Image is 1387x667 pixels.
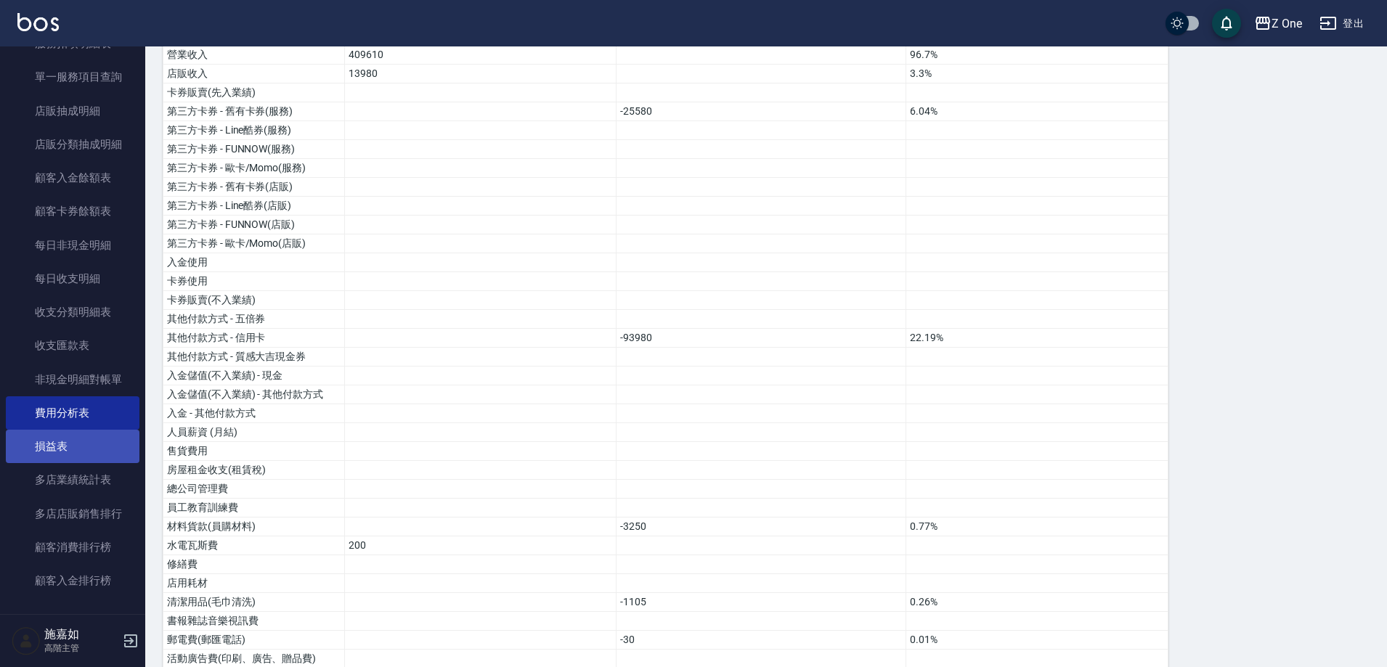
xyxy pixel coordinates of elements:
td: 卡券販賣(先入業績) [163,83,345,102]
td: 卡券販賣(不入業績) [163,291,345,310]
td: 入金使用 [163,253,345,272]
td: 售貨費用 [163,442,345,461]
a: 店販抽成明細 [6,94,139,128]
td: 總公司管理費 [163,480,345,499]
td: -1105 [616,593,906,612]
a: 多店店販銷售排行 [6,497,139,531]
td: 第三方卡券 - Line酷券(店販) [163,197,345,216]
button: 登出 [1314,10,1370,37]
a: 每日收支明細 [6,262,139,295]
td: 入金儲值(不入業績) - 其他付款方式 [163,385,345,404]
a: 非現金明細對帳單 [6,363,139,396]
p: 高階主管 [44,642,118,655]
td: 其他付款方式 - 質感大吉現金券 [163,348,345,367]
td: 郵電費(郵匯電話) [163,631,345,650]
td: 入金 - 其他付款方式 [163,404,345,423]
td: 第三方卡券 - 歐卡/Momo(服務) [163,159,345,178]
td: 人員薪資 (月結) [163,423,345,442]
a: 每日非現金明細 [6,229,139,262]
td: 6.04% [906,102,1168,121]
td: 清潔用品(毛巾清洗) [163,593,345,612]
td: 修繕費 [163,555,345,574]
td: -3250 [616,517,906,536]
td: 409610 [345,46,617,65]
td: 第三方卡券 - 舊有卡券(服務) [163,102,345,121]
a: 顧客消費排行榜 [6,531,139,564]
td: -25580 [616,102,906,121]
td: 材料貨款(員購材料) [163,517,345,536]
td: 第三方卡券 - FUNNOW(服務) [163,140,345,159]
a: 收支分類明細表 [6,295,139,329]
td: -30 [616,631,906,650]
td: 第三方卡券 - 歐卡/Momo(店販) [163,234,345,253]
td: 其他付款方式 - 信用卡 [163,329,345,348]
td: 0.01% [906,631,1168,650]
img: Logo [17,13,59,31]
td: 營業收入 [163,46,345,65]
img: Person [12,626,41,655]
button: 客戶管理 [6,603,139,641]
td: 卡券使用 [163,272,345,291]
a: 顧客入金餘額表 [6,161,139,195]
td: 其他付款方式 - 五倍券 [163,310,345,329]
button: Z One [1248,9,1308,38]
td: 店販收入 [163,65,345,83]
a: 收支匯款表 [6,329,139,362]
h5: 施嘉如 [44,627,118,642]
td: 房屋租金收支(租賃稅) [163,461,345,480]
td: 員工教育訓練費 [163,499,345,517]
td: 0.26% [906,593,1168,612]
div: Z One [1272,15,1302,33]
a: 費用分析表 [6,396,139,430]
a: 多店業績統計表 [6,463,139,496]
td: 第三方卡券 - FUNNOW(店販) [163,216,345,234]
td: 13980 [345,65,617,83]
td: 入金儲值(不入業績) - 現金 [163,367,345,385]
td: -93980 [616,329,906,348]
td: 200 [345,536,617,555]
td: 書報雜誌音樂視訊費 [163,612,345,631]
td: 水電瓦斯費 [163,536,345,555]
td: 96.7% [906,46,1168,65]
a: 損益表 [6,430,139,463]
td: 第三方卡券 - Line酷券(服務) [163,121,345,140]
td: 22.19% [906,329,1168,348]
td: 店用耗材 [163,574,345,593]
a: 店販分類抽成明細 [6,128,139,161]
td: 3.3% [906,65,1168,83]
button: save [1212,9,1241,38]
a: 顧客卡券餘額表 [6,195,139,228]
a: 單一服務項目查詢 [6,60,139,94]
td: 第三方卡券 - 舊有卡券(店販) [163,178,345,197]
a: 顧客入金排行榜 [6,564,139,597]
td: 0.77% [906,517,1168,536]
